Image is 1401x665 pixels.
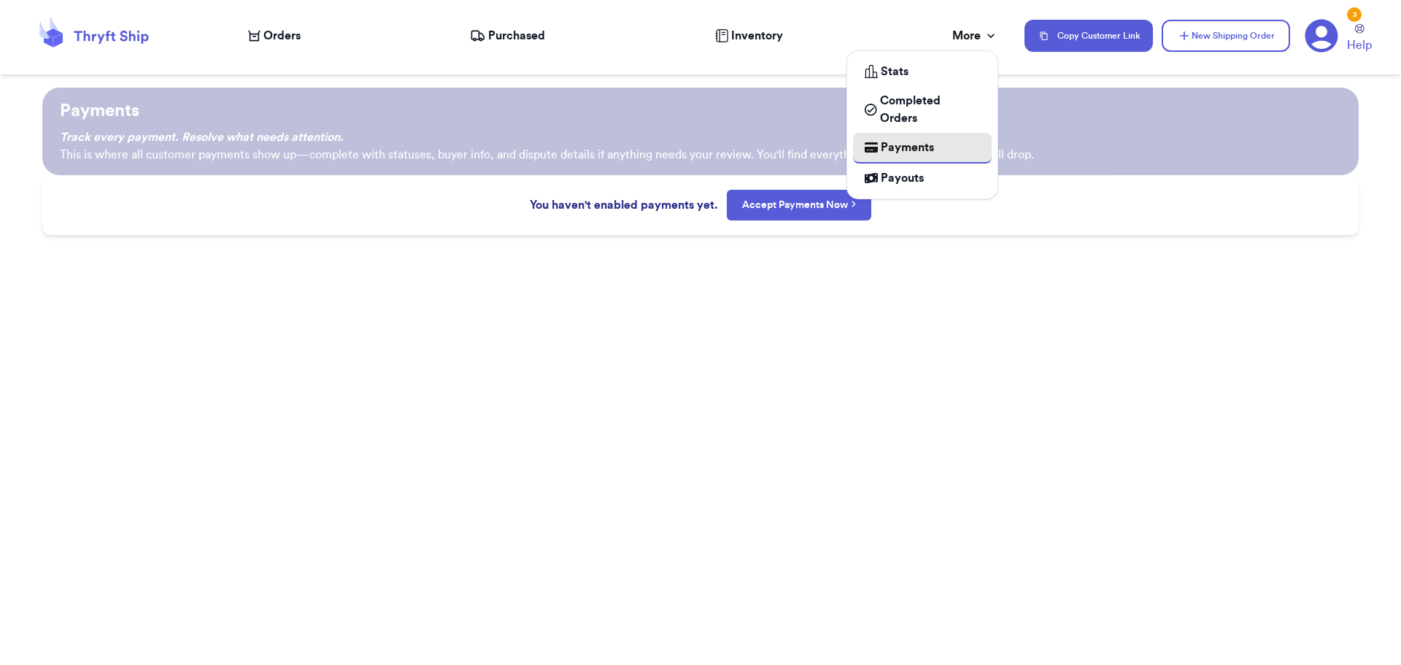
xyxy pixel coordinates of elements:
button: New Shipping Order [1162,20,1290,52]
button: Accept Payments Now [727,190,872,220]
a: Purchased [470,27,545,45]
a: Payouts [853,164,992,193]
span: Payouts [881,169,924,187]
p: Payments [60,99,1342,123]
span: Orders [263,27,301,45]
a: Stats [853,57,992,86]
span: Inventory [731,27,783,45]
a: Help [1347,24,1372,54]
p: This is where all customer payments show up—complete with statuses, buyer info, and dispute detai... [60,146,1342,164]
div: 3 [1347,7,1362,22]
a: Inventory [715,27,783,45]
a: Completed Orders [853,86,992,133]
a: Orders [248,27,301,45]
a: Payments [853,133,992,164]
a: 3 [1305,19,1338,53]
span: Stats [881,63,908,80]
span: Help [1347,36,1372,54]
div: More [952,27,998,45]
span: Payments [881,139,934,156]
a: Accept Payments Now [742,198,857,212]
span: Completed Orders [880,92,980,127]
p: Track every payment. Resolve what needs attention. [60,128,1342,146]
span: You haven't enabled payments yet. [530,196,718,214]
span: Purchased [488,27,545,45]
button: Copy Customer Link [1024,20,1153,52]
